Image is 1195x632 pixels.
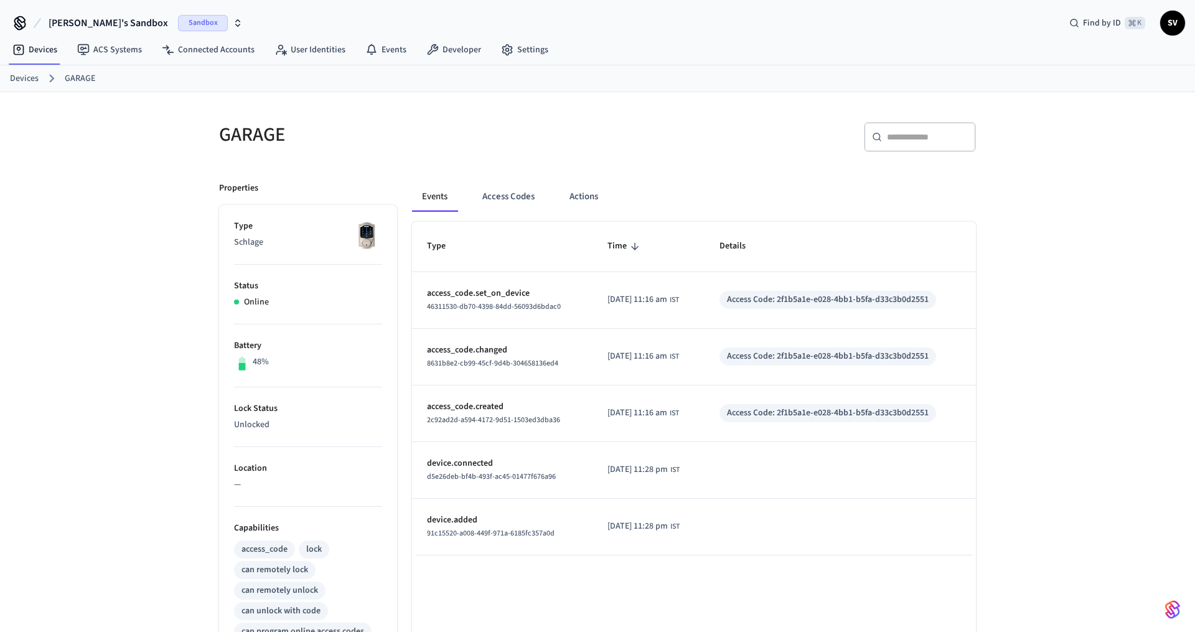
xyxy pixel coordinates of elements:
div: access_code [241,543,288,556]
p: Online [244,296,269,309]
span: [DATE] 11:16 am [607,293,667,306]
div: can remotely lock [241,564,308,577]
p: device.added [427,514,578,527]
p: Status [234,280,382,293]
img: Schlage Sense Smart Deadbolt with Camelot Trim, Front [351,220,382,251]
span: Time [607,237,643,256]
p: access_code.set_on_device [427,287,578,300]
p: access_code.changed [427,344,578,357]
span: 8631b8e2-cb99-45cf-9d4b-304658136ed4 [427,358,558,369]
p: 48% [253,356,269,369]
button: Access Codes [472,182,545,212]
div: can remotely unlock [241,584,318,597]
div: Asia/Calcutta [607,350,679,363]
p: Battery [234,339,382,352]
span: IST [670,295,679,306]
p: Capabilities [234,522,382,535]
div: Find by ID⌘ K [1059,12,1155,34]
span: IST [670,521,680,532]
span: Details [719,237,762,256]
p: — [234,478,382,491]
a: GARAGE [65,72,95,85]
div: Access Code: 2f1b5a1e-e028-4bb1-b5fa-d33c3b0d2551 [727,407,929,420]
table: sticky table [412,222,976,555]
p: Lock Status [234,402,382,415]
a: Connected Accounts [152,39,265,61]
span: 91c15520-a008-449f-971a-6185fc357a0d [427,528,555,539]
span: Find by ID [1083,17,1121,29]
p: Schlage [234,236,382,249]
p: Properties [219,182,258,195]
p: device.connected [427,457,578,470]
span: IST [670,408,679,419]
span: d5e26deb-bf4b-493f-ac45-01477f676a96 [427,471,556,482]
div: Asia/Calcutta [607,407,679,420]
a: Events [355,39,416,61]
a: Developer [416,39,491,61]
p: Location [234,462,382,475]
div: Asia/Calcutta [607,463,680,476]
div: Asia/Calcutta [607,293,679,306]
span: ⌘ K [1125,17,1145,29]
span: [DATE] 11:28 pm [607,463,668,476]
div: Asia/Calcutta [607,520,680,533]
span: IST [670,351,679,362]
span: SV [1161,12,1184,34]
button: Actions [560,182,608,212]
span: IST [670,465,680,476]
a: User Identities [265,39,355,61]
a: Devices [10,72,39,85]
p: Unlocked [234,418,382,432]
h5: GARAGE [219,122,590,148]
a: Settings [491,39,558,61]
a: Devices [2,39,67,61]
div: lock [306,543,322,556]
span: [DATE] 11:16 am [607,350,667,363]
span: Type [427,237,462,256]
img: SeamLogoGradient.69752ec5.svg [1165,600,1180,620]
div: ant example [412,182,976,212]
span: [PERSON_NAME]'s Sandbox [49,16,168,31]
span: 2c92ad2d-a594-4172-9d51-1503ed3dba36 [427,415,560,425]
p: Type [234,220,382,233]
p: access_code.created [427,400,578,413]
button: Events [412,182,457,212]
button: SV [1160,11,1185,35]
span: [DATE] 11:28 pm [607,520,668,533]
div: Access Code: 2f1b5a1e-e028-4bb1-b5fa-d33c3b0d2551 [727,293,929,306]
div: Access Code: 2f1b5a1e-e028-4bb1-b5fa-d33c3b0d2551 [727,350,929,363]
span: [DATE] 11:16 am [607,407,667,420]
a: ACS Systems [67,39,152,61]
div: can unlock with code [241,605,321,618]
span: Sandbox [178,15,228,31]
span: 46311530-db70-4398-84dd-56093d6bdac0 [427,301,561,312]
